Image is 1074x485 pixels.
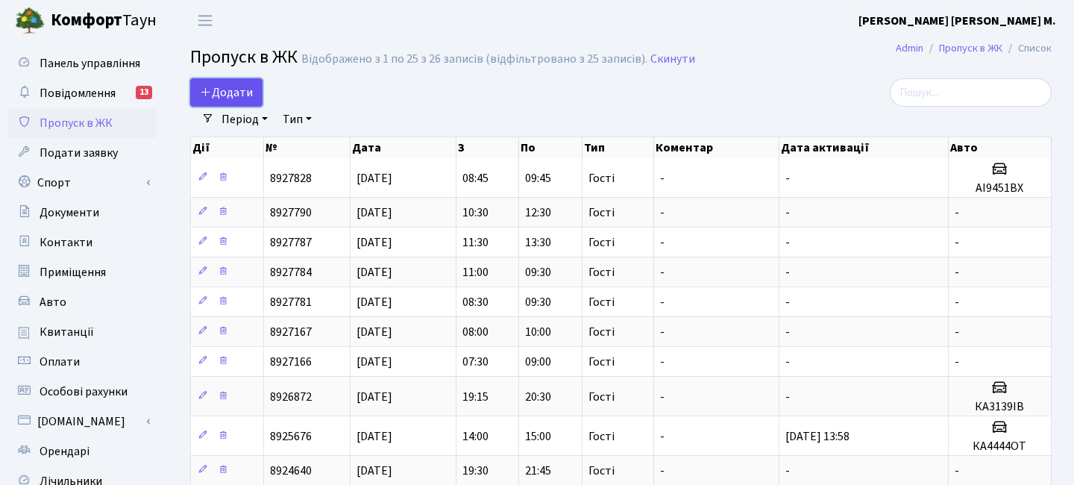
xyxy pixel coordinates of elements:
[955,354,959,370] span: -
[858,12,1056,30] a: [PERSON_NAME] [PERSON_NAME] М.
[270,294,312,310] span: 8927781
[525,264,551,281] span: 09:30
[462,204,489,221] span: 10:30
[955,463,959,479] span: -
[588,266,615,278] span: Гості
[955,234,959,251] span: -
[939,40,1002,56] a: Пропуск в ЖК
[525,324,551,340] span: 10:00
[660,324,665,340] span: -
[51,8,122,32] b: Комфорт
[277,107,318,132] a: Тип
[357,463,392,479] span: [DATE]
[456,137,520,158] th: З
[588,465,615,477] span: Гості
[7,48,157,78] a: Панель управління
[351,137,456,158] th: Дата
[949,137,1052,158] th: Авто
[525,428,551,445] span: 15:00
[270,234,312,251] span: 8927787
[40,115,113,131] span: Пропуск в ЖК
[270,389,312,405] span: 8926872
[7,317,157,347] a: Квитанції
[7,168,157,198] a: Спорт
[955,181,1045,195] h5: АІ9451ВХ
[955,439,1045,454] h5: КА4444ОТ
[588,431,615,442] span: Гості
[588,296,615,308] span: Гості
[7,287,157,317] a: Авто
[955,324,959,340] span: -
[955,264,959,281] span: -
[40,55,140,72] span: Панель управління
[270,463,312,479] span: 8924640
[357,170,392,187] span: [DATE]
[40,443,89,460] span: Орендарі
[462,389,489,405] span: 19:15
[525,294,551,310] span: 09:30
[785,389,790,405] span: -
[660,264,665,281] span: -
[785,294,790,310] span: -
[40,234,92,251] span: Контакти
[588,172,615,184] span: Гості
[462,463,489,479] span: 19:30
[525,204,551,221] span: 12:30
[40,204,99,221] span: Документи
[525,170,551,187] span: 09:45
[785,204,790,221] span: -
[7,228,157,257] a: Контакти
[200,84,253,101] span: Додати
[186,8,224,33] button: Переключити навігацію
[191,137,264,158] th: Дії
[190,44,298,70] span: Пропуск в ЖК
[7,108,157,138] a: Пропуск в ЖК
[357,324,392,340] span: [DATE]
[40,145,118,161] span: Подати заявку
[660,389,665,405] span: -
[779,137,949,158] th: Дата активації
[216,107,274,132] a: Період
[890,78,1052,107] input: Пошук...
[785,428,850,445] span: [DATE] 13:58
[462,264,489,281] span: 11:00
[660,170,665,187] span: -
[462,324,489,340] span: 08:00
[588,237,615,248] span: Гості
[7,347,157,377] a: Оплати
[462,428,489,445] span: 14:00
[785,264,790,281] span: -
[190,78,263,107] a: Додати
[357,389,392,405] span: [DATE]
[660,204,665,221] span: -
[357,294,392,310] span: [DATE]
[785,463,790,479] span: -
[525,354,551,370] span: 09:00
[51,8,157,34] span: Таун
[588,391,615,403] span: Гості
[785,234,790,251] span: -
[660,234,665,251] span: -
[462,354,489,370] span: 07:30
[270,354,312,370] span: 8927166
[1002,40,1052,57] li: Список
[7,257,157,287] a: Приміщення
[955,400,1045,414] h5: КА3139ІВ
[270,264,312,281] span: 8927784
[462,170,489,187] span: 08:45
[660,354,665,370] span: -
[301,52,647,66] div: Відображено з 1 по 25 з 26 записів (відфільтровано з 25 записів).
[660,463,665,479] span: -
[519,137,582,158] th: По
[650,52,695,66] a: Скинути
[462,294,489,310] span: 08:30
[136,86,152,99] div: 13
[660,294,665,310] span: -
[654,137,779,158] th: Коментар
[7,436,157,466] a: Орендарі
[525,234,551,251] span: 13:30
[357,428,392,445] span: [DATE]
[582,137,654,158] th: Тип
[357,264,392,281] span: [DATE]
[525,463,551,479] span: 21:45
